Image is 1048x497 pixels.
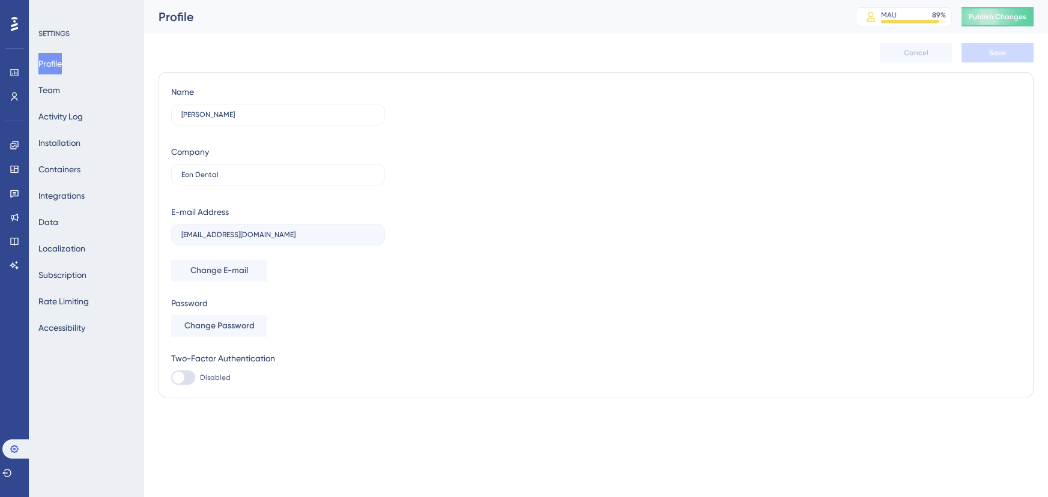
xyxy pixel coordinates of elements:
button: Change Password [171,315,267,337]
div: Company [171,145,209,159]
button: Data [38,211,58,233]
span: Disabled [200,373,231,382]
div: Profile [159,8,826,25]
input: Company Name [181,170,375,179]
div: Password [171,296,385,310]
button: Activity Log [38,106,83,127]
button: Localization [38,238,85,259]
div: Two-Factor Authentication [171,351,385,366]
button: Team [38,79,60,101]
div: Name [171,85,194,99]
button: Save [962,43,1034,62]
button: Integrations [38,185,85,206]
button: Rate Limiting [38,291,89,312]
input: Name Surname [181,110,375,119]
span: Change E-mail [190,264,248,278]
button: Cancel [880,43,952,62]
button: Profile [38,53,62,74]
button: Installation [38,132,80,154]
button: Change E-mail [171,260,267,282]
button: Subscription [38,264,86,286]
span: Publish Changes [969,12,1026,22]
button: Accessibility [38,317,85,339]
button: Containers [38,158,80,180]
input: E-mail Address [181,230,375,239]
div: MAU [881,10,897,20]
button: Publish Changes [962,7,1034,26]
div: E-mail Address [171,205,229,219]
div: 89 % [932,10,946,20]
span: Save [989,48,1006,58]
span: Change Password [184,319,255,333]
div: SETTINGS [38,29,136,38]
span: Cancel [904,48,928,58]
